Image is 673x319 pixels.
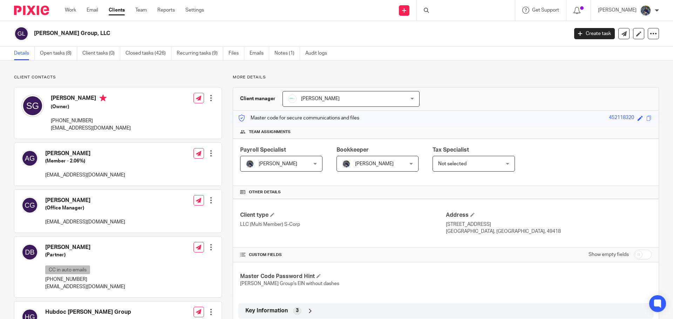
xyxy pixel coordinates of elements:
a: Email [87,7,98,14]
img: svg%3E [21,244,38,261]
i: Primary [100,95,107,102]
a: Clients [109,7,125,14]
p: [PHONE_NUMBER] [45,276,125,283]
a: Recurring tasks (9) [177,47,223,60]
h4: Master Code Password Hint [240,273,446,280]
a: Closed tasks (426) [125,47,171,60]
a: Work [65,7,76,14]
p: [EMAIL_ADDRESS][DOMAIN_NAME] [45,172,125,179]
p: [EMAIL_ADDRESS][DOMAIN_NAME] [51,125,131,132]
img: 20210918_184149%20(2).jpg [640,5,651,16]
span: Payroll Specialist [240,147,286,153]
img: svg%3E [14,26,29,41]
img: Pixie [14,6,49,15]
img: svg%3E [21,150,38,167]
img: 20210918_184149%20(2).jpg [246,160,254,168]
span: Get Support [532,8,559,13]
label: Show empty fields [589,251,629,258]
span: Other details [249,189,281,195]
span: Bookkeeper [336,147,369,153]
h4: Hubdoc [PERSON_NAME] Group [45,308,131,316]
h4: [PERSON_NAME] [45,150,125,157]
span: Key Information [245,307,288,314]
span: Not selected [438,161,467,166]
h5: (Partner) [45,251,125,258]
h4: [PERSON_NAME] [45,197,125,204]
a: Files [229,47,244,60]
span: [PERSON_NAME] [301,96,340,101]
h4: Client type [240,211,446,219]
a: Notes (1) [274,47,300,60]
a: Audit logs [305,47,332,60]
span: [PERSON_NAME] [355,161,394,166]
p: [EMAIL_ADDRESS][DOMAIN_NAME] [45,283,125,290]
h3: Client manager [240,95,276,102]
p: Client contacts [14,75,222,80]
p: [PHONE_NUMBER] [51,117,131,124]
p: [STREET_ADDRESS] [446,221,652,228]
h4: [PERSON_NAME] [51,95,131,103]
span: Tax Specialist [433,147,469,153]
h2: [PERSON_NAME] Group, LLC [34,30,458,37]
h4: CUSTOM FIELDS [240,252,446,258]
a: Details [14,47,35,60]
span: [PERSON_NAME] [259,161,297,166]
p: [PERSON_NAME] [598,7,637,14]
span: [PERSON_NAME] Group's EIN without dashes [240,281,339,286]
a: Team [135,7,147,14]
h5: (Owner) [51,103,131,110]
p: Master code for secure communications and files [238,115,359,122]
p: More details [233,75,659,80]
p: CC in auto emails [45,265,90,274]
div: 452118320 [609,114,634,122]
h5: (Member - 2.06%) [45,158,125,165]
p: [GEOGRAPHIC_DATA], [GEOGRAPHIC_DATA], 49418 [446,228,652,235]
span: 3 [296,307,299,314]
a: Emails [250,47,269,60]
img: _Logo.png [288,95,297,103]
a: Reports [157,7,175,14]
h5: (Office Manager) [45,204,125,211]
a: Open tasks (8) [40,47,77,60]
h4: [PERSON_NAME] [45,244,125,251]
h4: Address [446,211,652,219]
a: Create task [574,28,615,39]
img: svg%3E [21,95,44,117]
p: LLC (Multi Member) S-Corp [240,221,446,228]
span: Team assignments [249,129,291,135]
img: 20210918_184149%20(2).jpg [342,160,351,168]
a: Client tasks (0) [82,47,120,60]
p: [EMAIL_ADDRESS][DOMAIN_NAME] [45,219,125,226]
img: svg%3E [21,197,38,214]
a: Settings [185,7,204,14]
